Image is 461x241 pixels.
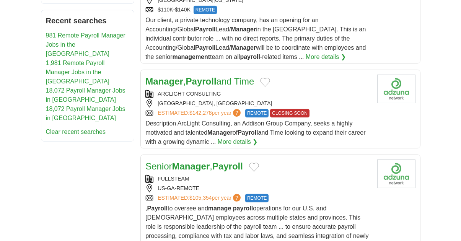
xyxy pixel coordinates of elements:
[245,109,269,117] span: REMOTE
[233,205,253,212] strong: payroll
[186,76,217,86] strong: Payroll
[145,99,371,107] div: [GEOGRAPHIC_DATA], [GEOGRAPHIC_DATA]
[145,90,371,98] div: ARCLIGHT CONSULTING
[207,129,233,136] strong: Manager
[260,78,270,87] button: Add to favorite jobs
[172,54,210,60] strong: management
[189,195,212,201] span: $105,354
[240,54,260,60] strong: payroll
[145,17,366,60] span: Our client, a private technology company, has an opening for an Accounting/Global Lead/ in the [G...
[46,60,110,85] a: 1,981 Remote Payroll Manager Jobs in the [GEOGRAPHIC_DATA]
[147,205,168,212] strong: Payroll
[195,26,215,33] strong: Payroll
[208,205,231,212] strong: manage
[212,161,243,171] strong: Payroll
[238,129,258,136] strong: Payroll
[46,106,125,121] a: 18,072 Payroll Manager Jobs in [GEOGRAPHIC_DATA]
[233,109,241,117] span: ?
[189,110,212,116] span: $142,278
[145,161,243,171] a: SeniorManager,Payroll
[377,160,415,188] img: Company logo
[270,109,310,117] span: CLOSING SOON
[194,6,217,14] span: REMOTE
[245,194,269,202] span: REMOTE
[46,15,130,26] h2: Recent searches
[158,109,242,117] a: ESTIMATED:$142,278per year?
[46,129,106,135] a: Clear recent searches
[145,76,183,86] strong: Manager
[377,75,415,103] img: Company logo
[231,26,256,33] strong: Manager
[145,120,365,145] span: Description ArcLight Consulting, an Addison Group Company, seeks a highly motivated and talented ...
[195,44,215,51] strong: Payroll
[145,76,254,86] a: Manager,Payrolland Time
[145,184,371,192] div: US-GA-REMOTE
[231,44,256,51] strong: Manager
[145,6,371,14] div: $110K-$140K
[46,87,125,103] a: 18,072 Payroll Manager Jobs in [GEOGRAPHIC_DATA]
[249,163,259,172] button: Add to favorite jobs
[158,194,242,202] a: ESTIMATED:$105,354per year?
[218,137,258,147] a: More details ❯
[172,161,210,171] strong: Manager
[145,175,371,183] div: FULLSTEAM
[233,194,241,202] span: ?
[46,32,125,57] a: 981 Remote Payroll Manager Jobs in the [GEOGRAPHIC_DATA]
[306,52,346,62] a: More details ❯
